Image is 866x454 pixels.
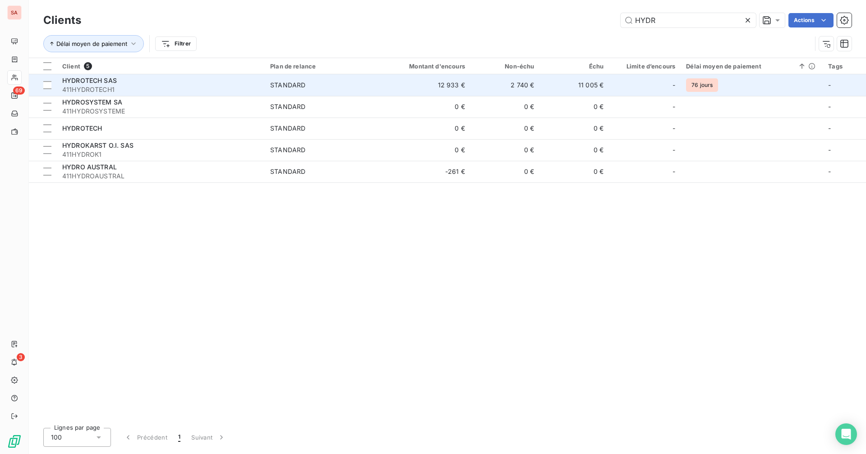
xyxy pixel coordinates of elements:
span: - [828,103,831,110]
td: 0 € [470,96,540,118]
img: Logo LeanPay [7,434,22,449]
span: 411HYDROSYSTEME [62,107,259,116]
td: 2 740 € [470,74,540,96]
span: - [828,81,831,89]
span: 5 [84,62,92,70]
td: 0 € [470,118,540,139]
div: Open Intercom Messenger [835,423,857,445]
div: Délai moyen de paiement [686,63,817,70]
td: 0 € [540,161,609,182]
div: Limite d’encours [614,63,675,70]
div: Non-échu [476,63,534,70]
span: 411HYDROTECH1 [62,85,259,94]
span: HYDROSYSTEM SA [62,98,122,106]
span: - [673,124,675,133]
button: Précédent [118,428,173,447]
span: - [828,146,831,154]
span: 411HYDROK1 [62,150,259,159]
td: 0 € [470,161,540,182]
td: 0 € [540,118,609,139]
span: HYDROTECH SAS [62,77,117,84]
span: 100 [51,433,62,442]
input: Rechercher [621,13,756,27]
div: STANDARD [270,102,305,111]
div: Tags [828,63,861,70]
div: Montant d'encours [383,63,465,70]
button: Filtrer [155,36,197,51]
td: 11 005 € [540,74,609,96]
td: 0 € [378,118,470,139]
button: Délai moyen de paiement [43,35,144,52]
div: Échu [545,63,604,70]
span: 69 [13,86,25,95]
span: HYDROTECH [62,124,102,132]
span: - [673,145,675,154]
span: HYDRO AUSTRAL [62,163,117,171]
div: Plan de relance [270,63,372,70]
span: - [828,124,831,132]
td: 0 € [378,96,470,118]
td: 0 € [470,139,540,161]
span: HYDROKARST O.I. SAS [62,141,134,149]
button: Actions [788,13,834,27]
td: 0 € [540,96,609,118]
div: SA [7,5,22,20]
span: - [673,81,675,90]
span: 76 jours [686,78,718,92]
span: - [673,167,675,176]
td: 0 € [378,139,470,161]
div: STANDARD [270,124,305,133]
span: 3 [17,353,25,361]
h3: Clients [43,12,81,28]
span: Délai moyen de paiement [56,40,127,47]
span: - [828,168,831,175]
div: STANDARD [270,145,305,154]
span: - [673,102,675,111]
span: 411HYDROAUSTRAL [62,172,259,181]
td: 12 933 € [378,74,470,96]
div: STANDARD [270,167,305,176]
span: 1 [178,433,180,442]
button: 1 [173,428,186,447]
span: Client [62,63,80,70]
button: Suivant [186,428,231,447]
td: -261 € [378,161,470,182]
td: 0 € [540,139,609,161]
div: STANDARD [270,81,305,90]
